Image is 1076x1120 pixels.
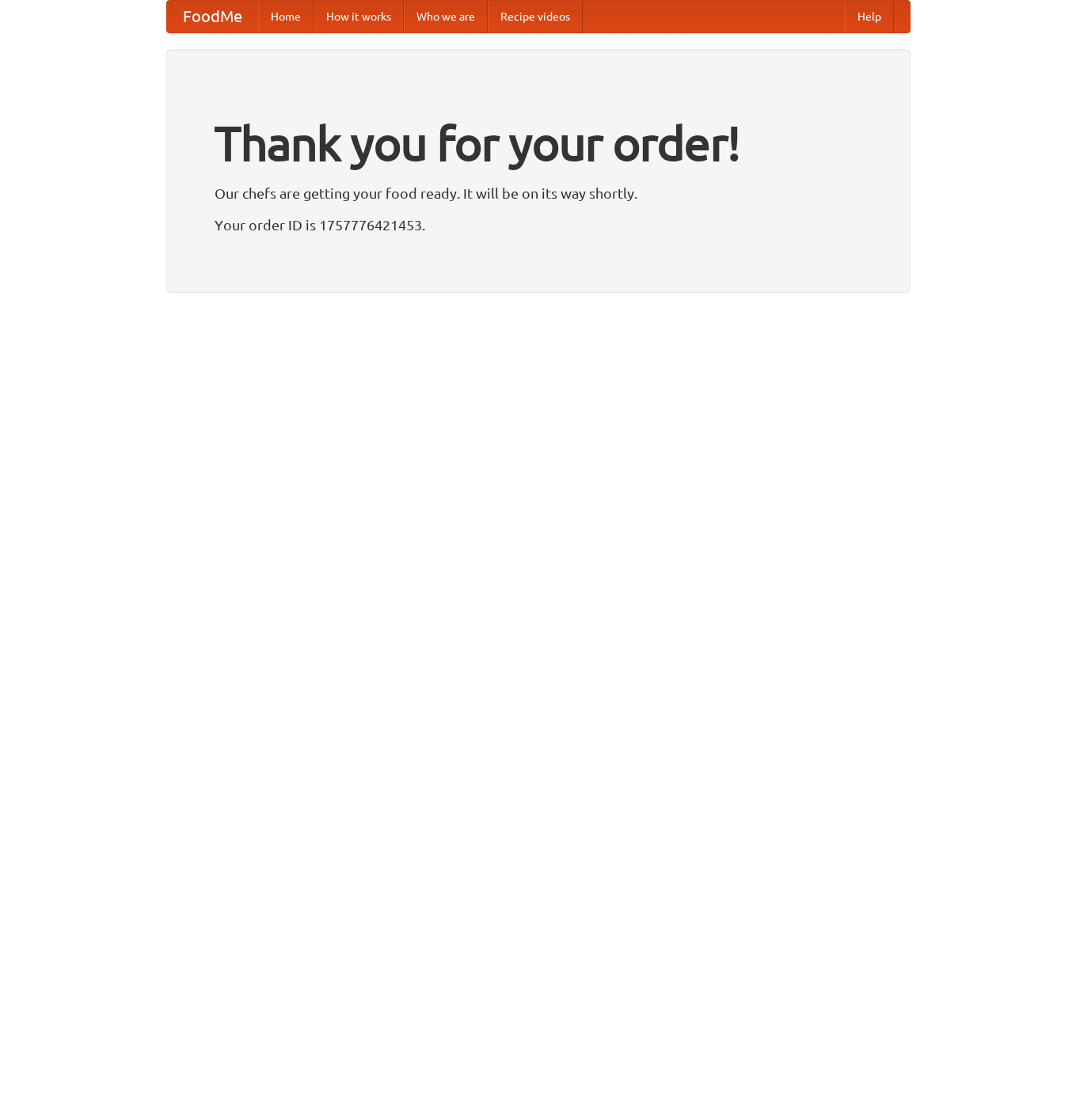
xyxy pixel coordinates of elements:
a: Who we are [404,1,488,32]
a: How it works [314,1,404,32]
a: Help [845,1,894,32]
a: FoodMe [167,1,258,32]
p: Your order ID is 1757776421453. [215,213,862,237]
a: Recipe videos [488,1,583,32]
p: Our chefs are getting your food ready. It will be on its way shortly. [215,181,862,205]
h1: Thank you for your order! [215,105,862,181]
a: Home [258,1,314,32]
